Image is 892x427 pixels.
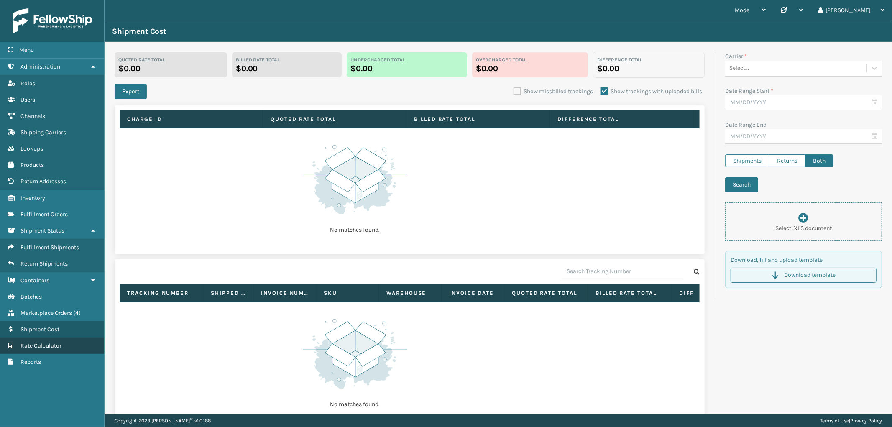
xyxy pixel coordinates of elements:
span: Fulfillment Shipments [20,244,79,251]
span: Products [20,161,44,169]
label: Date Range End [725,121,767,128]
label: Billed Rate Total [596,289,664,297]
button: Overcharged total$0.00 [472,52,588,77]
span: Menu [19,46,34,54]
span: Roles [20,80,35,87]
label: Shipments [725,154,769,167]
label: Billed Rate Total [236,56,338,64]
span: Fulfillment Orders [20,211,68,218]
label: Billed Rate Total [414,115,542,123]
span: Shipment Status [20,227,64,234]
label: Carrier [725,52,747,61]
label: Difference total [557,115,685,123]
input: MM/DD/YYYY [725,95,882,110]
p: $0.00 [118,64,223,74]
label: Warehouse [386,289,434,297]
span: Lookups [20,145,43,152]
p: No matches found. [303,226,407,234]
a: Terms of Use [820,418,849,424]
div: Select... [729,64,749,73]
p: No matches found. [303,400,407,409]
button: Undercharged total$0.00 [347,52,467,77]
p: $0.00 [236,64,338,74]
button: Export [115,84,147,99]
label: Date Range Start [725,87,773,95]
span: Containers [20,277,49,284]
label: Sku [324,289,371,297]
button: Download template [731,268,877,283]
h3: Shipment Cost [112,26,166,36]
label: Tracking number [127,289,195,297]
span: Batches [20,293,42,300]
p: $0.00 [350,64,463,74]
label: Invoice number [261,289,308,297]
span: Administration [20,63,60,70]
label: Quoted Rate Total [118,56,223,64]
img: es-default.1719b7ce.svg [303,143,407,216]
label: Difference total [597,56,700,64]
p: Copyright 2023 [PERSON_NAME]™ v 1.0.188 [115,414,211,427]
img: es-default.1719b7ce.svg [303,317,407,390]
label: Show trackings with uploaded bills [601,88,702,95]
img: logo [13,8,92,33]
p: $0.00 [476,64,585,74]
span: Return Shipments [20,260,68,267]
label: Both [805,154,833,167]
span: Users [20,96,35,103]
span: Channels [20,113,45,120]
label: Difference total [679,289,747,297]
span: Shipping Carriers [20,129,66,136]
label: Overcharged total [476,56,585,64]
span: Inventory [20,194,45,202]
label: Show missbilled trackings [514,88,593,95]
span: Return Addresses [20,178,66,185]
input: Search Tracking Number [562,264,684,279]
p: Download, fill and upload template [731,256,877,264]
label: Returns [769,154,805,167]
button: Search [725,177,758,192]
span: Mode [735,7,749,14]
label: Charge ID [127,115,255,123]
p: $0.00 [597,64,700,74]
div: | [820,414,882,427]
input: MM/DD/YYYY [725,129,882,144]
label: Quoted Rate Total [271,115,399,123]
label: Quoted Rate Total [512,289,580,297]
span: ( 4 ) [73,309,81,317]
span: Rate Calculator [20,342,61,349]
label: Shipped date [211,289,245,297]
span: Reports [20,358,41,366]
a: Privacy Policy [850,418,882,424]
span: Shipment Cost [20,326,59,333]
label: Undercharged total [350,56,463,64]
span: Marketplace Orders [20,309,72,317]
label: Invoice date [449,289,496,297]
